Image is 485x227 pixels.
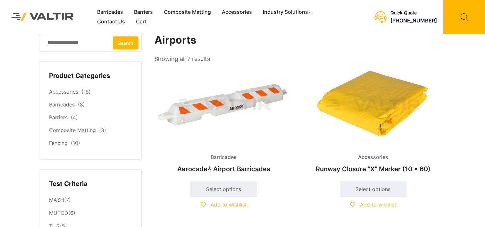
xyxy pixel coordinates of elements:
li: (6) [49,207,132,220]
span: Add to wishlist [360,201,396,208]
span: Add to wishlist [211,201,247,208]
a: Select options for “Aerocade® Airport Barricades” [190,181,257,197]
a: Add to wishlist [201,201,247,208]
a: MUTCD [49,210,68,216]
a: Barricades [49,101,75,108]
a: Accessories [216,7,257,17]
img: Valtir Rentals [5,6,80,28]
li: (7) [49,193,132,206]
p: Showing all 7 results [155,54,210,64]
a: BarricadesAerocade® Airport Barricades [155,64,293,176]
div: Quick Quote [390,10,437,16]
a: Cart [130,17,152,27]
a: Fencing [49,140,68,146]
span: (18) [81,88,91,95]
span: (8) [78,101,85,108]
a: Add to wishlist [350,201,396,208]
span: (3) [99,127,106,133]
a: Industry Solutions [257,7,318,17]
span: (4) [71,114,78,121]
a: Accessories [49,88,78,95]
a: Barriers [129,7,158,17]
h2: Runway Closure “X” Marker (10 x 60) [304,162,442,176]
a: Barriers [49,114,68,121]
h1: Airports [155,34,443,46]
a: AccessoriesRunway Closure “X” Marker (10 x 60) [304,64,442,176]
h4: Product Categories [49,71,132,81]
span: (10) [71,140,80,146]
span: Accessories [353,153,393,162]
a: Composite Matting [49,127,96,133]
h4: Test Criteria [49,179,132,189]
a: Composite Matting [158,7,216,17]
a: [PHONE_NUMBER] [390,17,437,24]
a: Contact Us [92,17,130,27]
a: MASH [49,197,64,203]
button: Search [113,36,138,49]
a: Barricades [92,7,129,17]
span: Barricades [206,153,241,162]
h2: Aerocade® Airport Barricades [155,162,293,176]
a: Select options for “Runway Closure “X” Marker (10 x 60)” [340,181,406,197]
